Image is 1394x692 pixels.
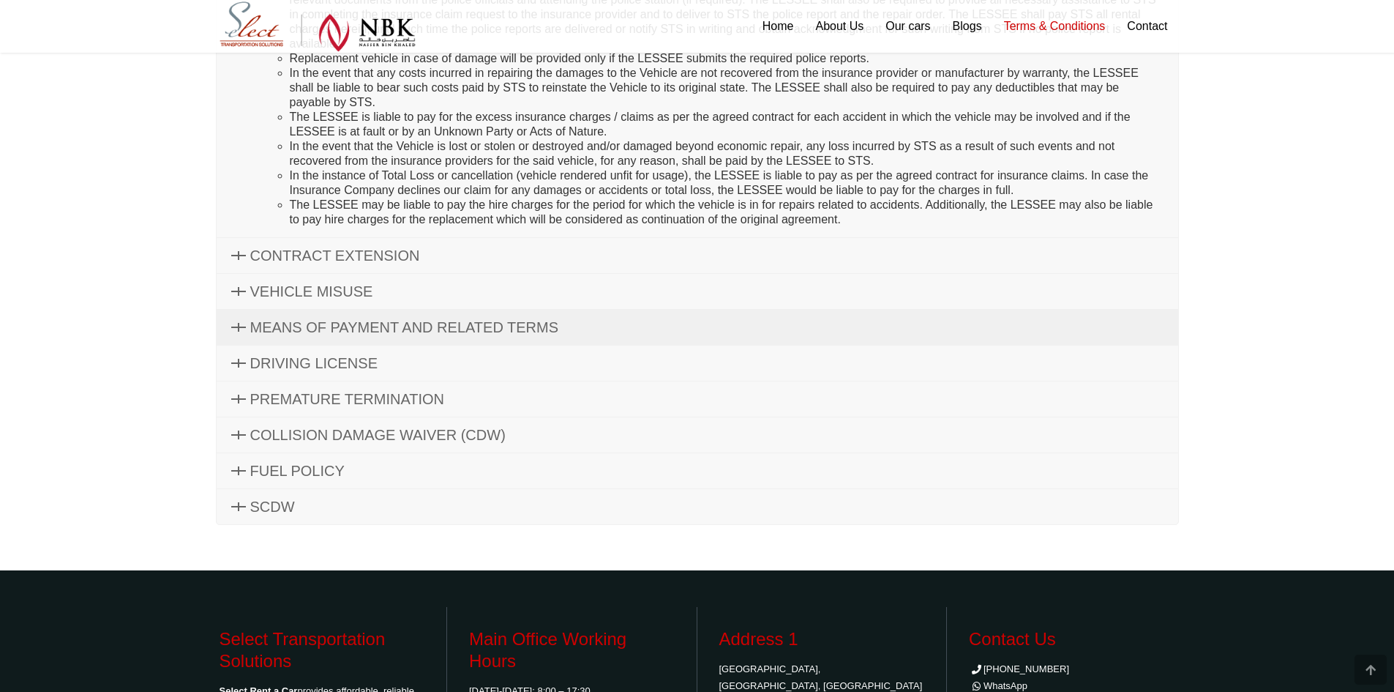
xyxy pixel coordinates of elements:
span: COLLISION DAMAGE WAIVER (CDW) [250,427,506,443]
a: SCDW [217,489,1178,524]
li: Replacement vehicle in case of damage will be provided only if the LESSEE submits the required po... [290,51,1163,66]
li: In the event that any costs incurred in repairing the damages to the Vehicle are not recovered fr... [290,66,1163,110]
a: WhatsApp [969,680,1027,691]
a: CONTRACT EXTENSION [217,238,1178,273]
a: VEHICLE MISUSE [217,274,1178,309]
span: DRIVING LICENSE [250,355,378,371]
span: PREMATURE TERMINATION [250,391,445,407]
h3: Select Transportation Solutions [220,628,425,672]
span: MEANS OF PAYMENT AND RELATED TERMS [250,319,559,335]
div: Go to top [1354,655,1387,685]
span: FUEL POLICY [250,463,345,479]
h3: Main Office Working Hours [469,628,675,672]
li: In the event that the Vehicle is lost or stolen or destroyed and/or damaged beyond economic repai... [290,139,1163,168]
h3: Address 1 [719,628,925,650]
img: Select Rent a Car [220,1,416,52]
span: VEHICLE MISUSE [250,283,373,300]
a: PREMATURE TERMINATION [217,382,1178,417]
a: COLLISION DAMAGE WAIVER (CDW) [217,417,1178,453]
a: MEANS OF PAYMENT AND RELATED TERMS [217,310,1178,345]
a: DRIVING LICENSE [217,346,1178,381]
li: The LESSEE may be liable to pay the hire charges for the period for which the vehicle is in for r... [290,198,1163,227]
h3: Contact Us [969,628,1175,650]
a: FUEL POLICY [217,453,1178,488]
li: In the instance of Total Loss or cancellation (vehicle rendered unfit for usage), the LESSEE is l... [290,168,1163,198]
a: [PHONE_NUMBER] [969,663,1069,674]
span: SCDW [250,499,295,515]
span: CONTRACT EXTENSION [250,248,420,264]
li: The LESSEE is liable to pay for the excess insurance charges / claims as per the agreed contract ... [290,110,1163,139]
